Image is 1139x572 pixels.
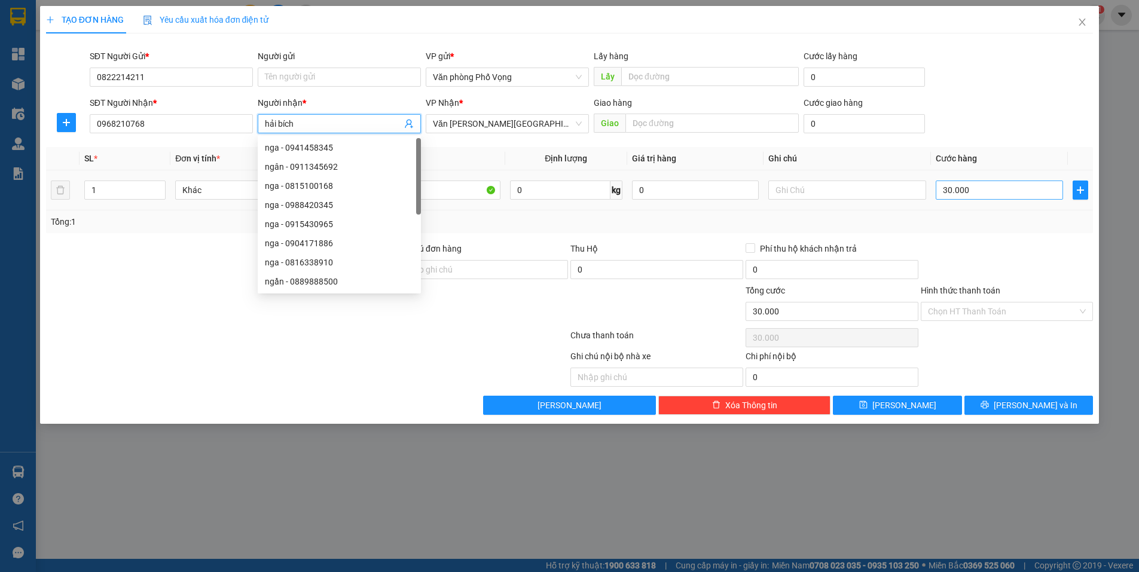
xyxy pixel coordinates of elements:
[981,400,989,410] span: printer
[632,181,759,200] input: 0
[46,16,54,24] span: plus
[570,368,743,387] input: Nhập ghi chú
[545,154,587,163] span: Định lượng
[859,400,868,410] span: save
[725,399,777,412] span: Xóa Thông tin
[51,215,440,228] div: Tổng: 1
[804,98,863,108] label: Cước giao hàng
[746,286,785,295] span: Tổng cước
[175,154,220,163] span: Đơn vị tính
[872,399,936,412] span: [PERSON_NAME]
[426,50,589,63] div: VP gửi
[569,329,744,350] div: Chưa thanh toán
[1073,185,1088,195] span: plus
[621,67,799,86] input: Dọc đường
[755,242,862,255] span: Phí thu hộ khách nhận trả
[143,16,152,25] img: icon
[396,244,462,253] label: Ghi chú đơn hàng
[632,154,676,163] span: Giá trị hàng
[768,181,926,200] input: Ghi Chú
[143,15,269,25] span: Yêu cầu xuất hóa đơn điện tử
[936,154,977,163] span: Cước hàng
[182,181,326,199] span: Khác
[90,96,253,109] div: SĐT Người Nhận
[570,244,598,253] span: Thu Hộ
[594,51,628,61] span: Lấy hàng
[625,114,799,133] input: Dọc đường
[964,396,1093,415] button: printer[PERSON_NAME] và In
[594,67,621,86] span: Lấy
[404,119,414,129] span: user-add
[804,51,857,61] label: Cước lấy hàng
[764,147,931,170] th: Ghi chú
[594,98,632,108] span: Giao hàng
[51,181,70,200] button: delete
[594,114,625,133] span: Giao
[258,96,421,109] div: Người nhận
[57,118,75,127] span: plus
[483,396,656,415] button: [PERSON_NAME]
[804,114,925,133] input: Cước giao hàng
[343,154,381,163] span: Tên hàng
[921,286,1000,295] label: Hình thức thanh toán
[746,350,918,368] div: Chi phí nội bộ
[258,50,421,63] div: Người gửi
[658,396,831,415] button: deleteXóa Thông tin
[433,68,582,86] span: Văn phòng Phố Vọng
[433,115,582,133] span: Văn phòng Ninh Bình
[712,400,720,410] span: delete
[84,154,94,163] span: SL
[1073,181,1088,200] button: plus
[1077,17,1087,27] span: close
[46,15,124,25] span: TẠO ĐƠN HÀNG
[610,181,622,200] span: kg
[804,68,925,87] input: Cước lấy hàng
[1065,6,1099,39] button: Close
[426,98,459,108] span: VP Nhận
[396,260,569,279] input: Ghi chú đơn hàng
[570,350,743,368] div: Ghi chú nội bộ nhà xe
[538,399,601,412] span: [PERSON_NAME]
[994,399,1077,412] span: [PERSON_NAME] và In
[57,113,76,132] button: plus
[343,181,500,200] input: VD: Bàn, Ghế
[90,50,253,63] div: SĐT Người Gửi
[833,396,961,415] button: save[PERSON_NAME]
